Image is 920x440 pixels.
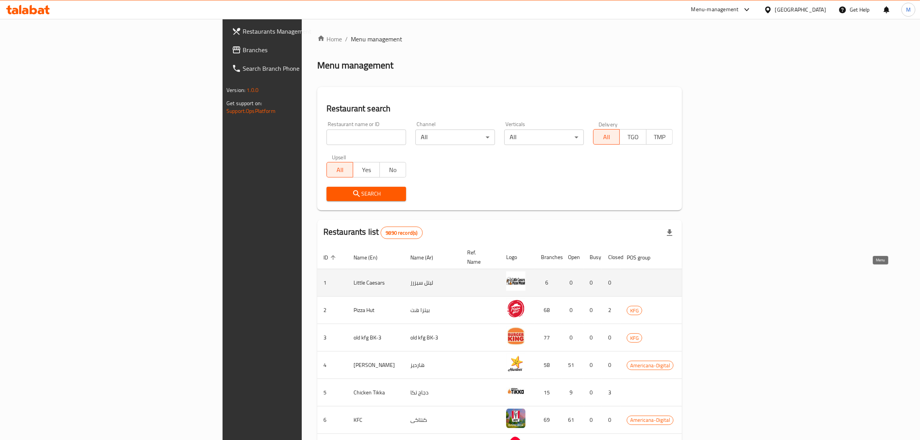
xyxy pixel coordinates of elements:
[327,103,673,114] h2: Restaurant search
[404,324,461,351] td: old kfg BK-3
[562,269,583,297] td: 0
[535,269,562,297] td: 6
[332,154,346,160] label: Upsell
[381,229,422,237] span: 9890 record(s)
[226,85,245,95] span: Version:
[562,406,583,434] td: 61
[226,22,376,41] a: Restaurants Management
[500,246,535,269] th: Logo
[243,64,370,73] span: Search Branch Phone
[599,121,618,127] label: Delivery
[226,41,376,59] a: Branches
[327,162,353,177] button: All
[650,131,670,143] span: TMP
[317,59,393,72] h2: Menu management
[562,379,583,406] td: 9
[627,306,642,315] span: KFG
[353,162,379,177] button: Yes
[906,5,911,14] span: M
[593,129,620,145] button: All
[775,5,826,14] div: [GEOGRAPHIC_DATA]
[226,106,275,116] a: Support.OpsPlatform
[226,98,262,108] span: Get support on:
[323,226,423,239] h2: Restaurants list
[535,297,562,324] td: 68
[506,381,525,401] img: Chicken Tikka
[602,269,621,297] td: 0
[504,130,584,145] div: All
[627,334,642,343] span: KFG
[602,324,621,351] td: 0
[562,246,583,269] th: Open
[506,326,525,346] img: old kfg BK-3
[535,379,562,406] td: 15
[583,324,602,351] td: 0
[691,5,739,14] div: Menu-management
[381,227,422,239] div: Total records count
[562,351,583,379] td: 51
[602,406,621,434] td: 0
[619,129,646,145] button: TGO
[583,351,602,379] td: 0
[583,379,602,406] td: 0
[535,246,562,269] th: Branches
[583,406,602,434] td: 0
[317,34,682,44] nav: breadcrumb
[646,129,673,145] button: TMP
[330,164,350,176] span: All
[404,269,461,297] td: ليتل سيزرز
[535,324,562,351] td: 77
[404,379,461,406] td: دجاج تكا
[597,131,617,143] span: All
[404,297,461,324] td: بيتزا هت
[562,324,583,351] td: 0
[327,130,406,145] input: Search for restaurant name or ID..
[627,416,673,425] span: Americana-Digital
[506,409,525,428] img: KFC
[506,271,525,291] img: Little Caesars
[583,246,602,269] th: Busy
[627,253,660,262] span: POS group
[506,299,525,318] img: Pizza Hut
[404,406,461,434] td: كنتاكى
[535,406,562,434] td: 69
[226,59,376,78] a: Search Branch Phone
[602,379,621,406] td: 3
[404,351,461,379] td: هارديز
[535,351,562,379] td: 58
[583,297,602,324] td: 0
[243,45,370,55] span: Branches
[327,187,406,201] button: Search
[562,297,583,324] td: 0
[356,164,376,176] span: Yes
[354,253,388,262] span: Name (En)
[506,354,525,373] img: Hardee's
[627,361,673,370] span: Americana-Digital
[351,34,402,44] span: Menu management
[415,130,495,145] div: All
[602,246,621,269] th: Closed
[333,189,400,199] span: Search
[467,248,491,266] span: Ref. Name
[602,351,621,379] td: 0
[243,27,370,36] span: Restaurants Management
[602,297,621,324] td: 2
[383,164,403,176] span: No
[410,253,443,262] span: Name (Ar)
[247,85,258,95] span: 1.0.0
[623,131,643,143] span: TGO
[323,253,338,262] span: ID
[583,269,602,297] td: 0
[660,223,679,242] div: Export file
[379,162,406,177] button: No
